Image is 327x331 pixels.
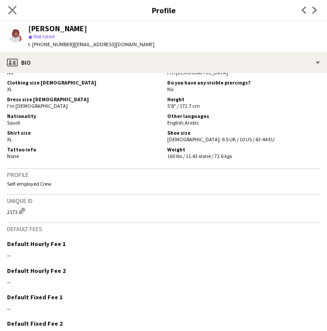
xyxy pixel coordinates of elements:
[74,41,154,48] span: | [EMAIL_ADDRESS][DOMAIN_NAME]
[7,129,160,136] h5: Shirt size
[167,146,320,153] h5: Weight
[7,113,160,119] h5: Nationality
[7,180,320,187] p: Self-employed Crew
[167,86,173,92] span: No
[7,171,320,179] h3: Profile
[167,136,275,143] span: [DEMOGRAPHIC_DATA]: 9.5 UK / 10 US / 43-44 EU
[7,119,20,126] span: Saudi
[167,113,320,119] h5: Other languages
[167,119,185,126] span: English ,
[28,25,87,33] div: [PERSON_NAME]
[185,119,199,126] span: Arabic
[167,129,320,136] h5: Shoe size
[7,293,62,301] h3: Default Fixed Fee 1
[7,305,320,313] div: --
[7,206,320,215] div: 2173
[7,197,320,205] h3: Unique ID
[167,79,320,86] h5: Do you have any visible piercings?
[7,146,160,153] h5: Tattoo info
[7,240,66,248] h3: Default Hourly Fee 1
[33,33,55,40] span: Not rated
[7,251,320,259] div: --
[7,225,320,233] h3: Default fees
[7,136,12,143] span: XL
[7,153,19,159] span: None
[7,320,62,327] h3: Default Fixed Fee 2
[7,96,160,103] h5: Dress size [DEMOGRAPHIC_DATA]
[28,41,74,48] span: t. [PHONE_NUMBER]
[7,86,12,92] span: XL
[7,79,160,86] h5: Clothing size [DEMOGRAPHIC_DATA]
[7,278,320,286] div: --
[7,103,68,109] span: I'm [DEMOGRAPHIC_DATA]
[167,153,232,159] span: 160 lbs / 11.43 stone / 72.6 kgs
[167,103,200,109] span: 5'8" / 172.7 cm
[167,96,320,103] h5: Height
[7,267,66,275] h3: Default Hourly Fee 2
